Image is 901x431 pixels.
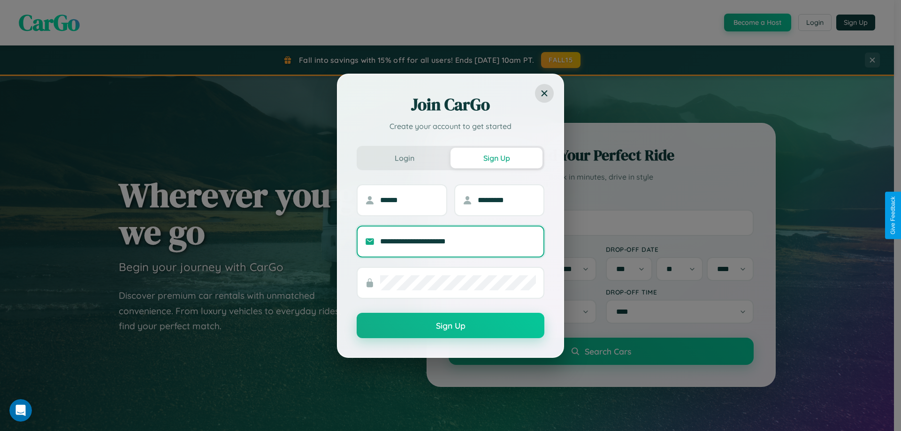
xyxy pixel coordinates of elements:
div: Give Feedback [890,197,896,234]
iframe: Intercom live chat [9,399,32,422]
button: Sign Up [357,313,544,338]
button: Sign Up [450,148,542,168]
button: Login [359,148,450,168]
h2: Join CarGo [357,93,544,116]
p: Create your account to get started [357,121,544,132]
